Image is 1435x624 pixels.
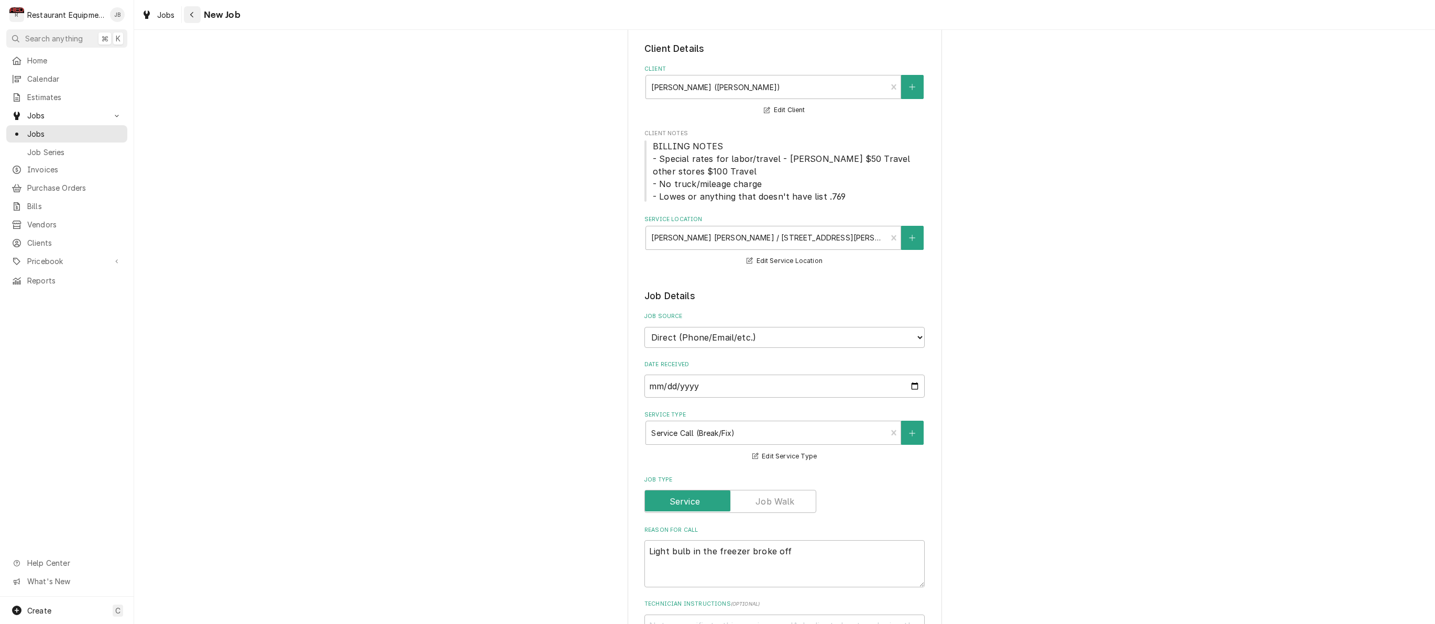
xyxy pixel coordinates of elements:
[9,7,24,22] div: R
[731,601,760,607] span: ( optional )
[6,29,127,48] button: Search anything⌘K
[653,141,913,202] span: BILLING NOTES - Special rates for labor/travel - [PERSON_NAME] $50 Travel other stores $100 Trave...
[6,216,127,233] a: Vendors
[644,360,925,369] label: Date Received
[909,234,915,242] svg: Create New Location
[6,234,127,251] a: Clients
[101,33,108,44] span: ⌘
[27,201,122,212] span: Bills
[644,65,925,73] label: Client
[909,83,915,91] svg: Create New Client
[27,219,122,230] span: Vendors
[644,540,925,587] textarea: Light bulb in the freezer broke off
[644,476,925,484] label: Job Type
[6,253,127,270] a: Go to Pricebook
[644,312,925,321] label: Job Source
[644,375,925,398] input: yyyy-mm-dd
[6,107,127,124] a: Go to Jobs
[901,75,923,99] button: Create New Client
[901,226,923,250] button: Create New Location
[6,573,127,590] a: Go to What's New
[27,164,122,175] span: Invoices
[644,411,925,463] div: Service Type
[644,312,925,347] div: Job Source
[27,55,122,66] span: Home
[644,360,925,398] div: Date Received
[6,52,127,69] a: Home
[27,557,121,568] span: Help Center
[25,33,83,44] span: Search anything
[27,256,106,267] span: Pricebook
[6,144,127,161] a: Job Series
[909,430,915,437] svg: Create New Service
[644,65,925,117] div: Client
[110,7,125,22] div: Jaired Brunty's Avatar
[6,161,127,178] a: Invoices
[762,104,806,117] button: Edit Client
[751,450,818,463] button: Edit Service Type
[115,605,121,616] span: C
[6,198,127,215] a: Bills
[6,554,127,572] a: Go to Help Center
[201,8,240,22] span: New Job
[27,92,122,103] span: Estimates
[6,179,127,196] a: Purchase Orders
[901,421,923,445] button: Create New Service
[27,9,104,20] div: Restaurant Equipment Diagnostics
[644,215,925,267] div: Service Location
[6,272,127,289] a: Reports
[27,182,122,193] span: Purchase Orders
[27,576,121,587] span: What's New
[27,147,122,158] span: Job Series
[157,9,175,20] span: Jobs
[644,129,925,138] span: Client Notes
[27,606,51,615] span: Create
[9,7,24,22] div: Restaurant Equipment Diagnostics's Avatar
[644,129,925,202] div: Client Notes
[644,600,925,608] label: Technician Instructions
[644,42,925,56] legend: Client Details
[745,255,824,268] button: Edit Service Location
[644,476,925,513] div: Job Type
[116,33,121,44] span: K
[644,526,925,587] div: Reason For Call
[644,411,925,419] label: Service Type
[27,275,122,286] span: Reports
[644,526,925,534] label: Reason For Call
[27,128,122,139] span: Jobs
[6,125,127,143] a: Jobs
[27,73,122,84] span: Calendar
[110,7,125,22] div: JB
[644,215,925,224] label: Service Location
[644,140,925,203] span: Client Notes
[137,6,179,24] a: Jobs
[27,110,106,121] span: Jobs
[6,70,127,87] a: Calendar
[644,289,925,303] legend: Job Details
[27,237,122,248] span: Clients
[6,89,127,106] a: Estimates
[184,6,201,23] button: Navigate back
